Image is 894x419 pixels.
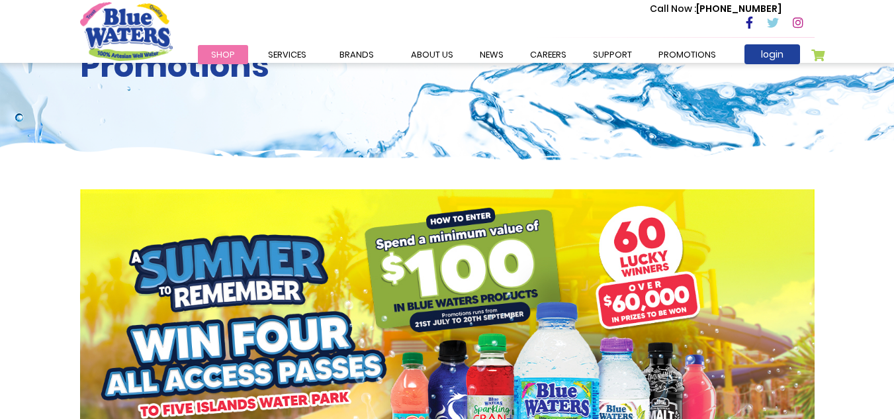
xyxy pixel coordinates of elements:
span: Services [268,48,306,61]
a: store logo [80,2,173,60]
a: Promotions [645,45,729,64]
a: login [744,44,800,64]
a: support [580,45,645,64]
a: about us [398,45,467,64]
p: [PHONE_NUMBER] [650,2,782,16]
a: careers [517,45,580,64]
span: Shop [211,48,235,61]
h2: Promotions [80,47,815,85]
span: Brands [339,48,374,61]
a: News [467,45,517,64]
span: Call Now : [650,2,696,15]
